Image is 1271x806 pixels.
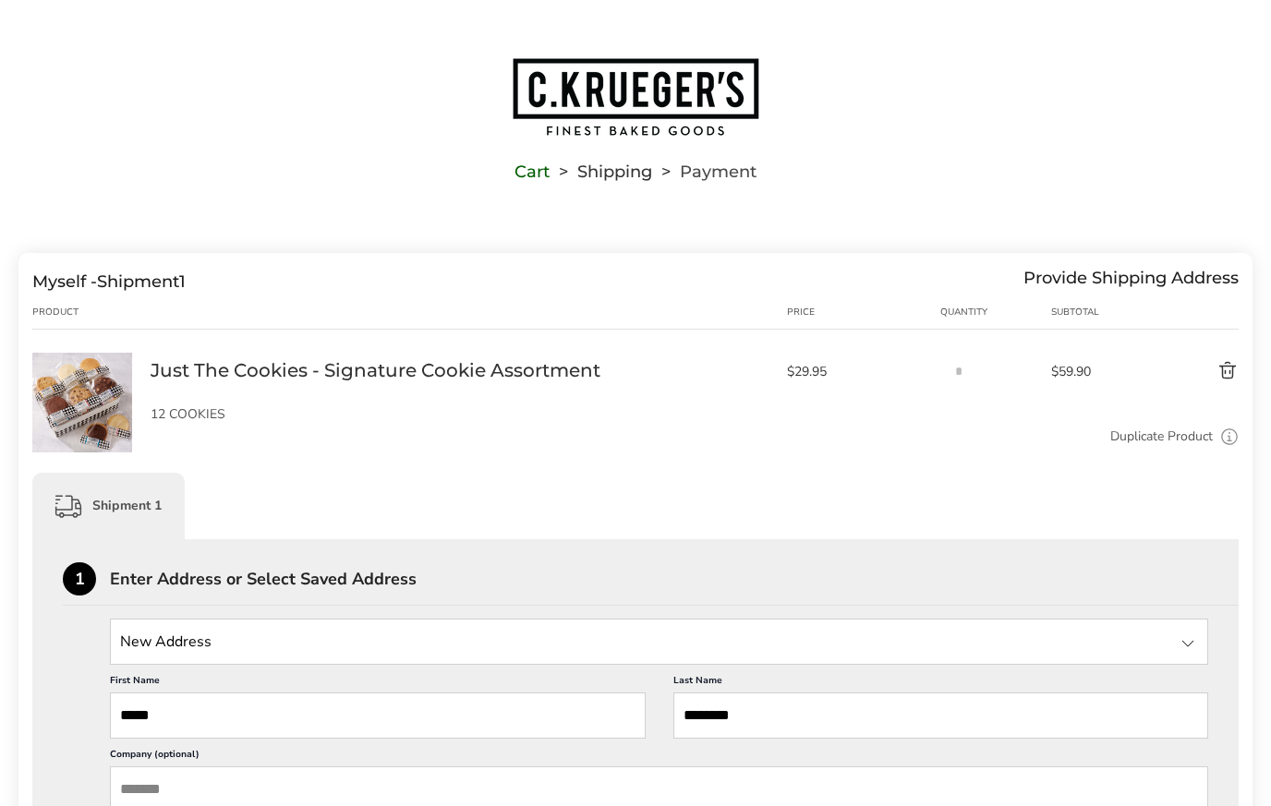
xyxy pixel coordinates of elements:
[680,165,757,178] span: Payment
[18,56,1253,138] a: Go to home page
[110,692,646,739] input: First Name
[32,271,97,292] span: Myself -
[32,271,186,292] div: Shipment
[940,305,1051,319] div: Quantity
[1110,427,1213,447] a: Duplicate Product
[940,353,977,390] input: Quantity input
[1136,360,1239,382] button: Delete product
[32,352,132,369] a: Just The Cookies - Signature Cookie Assortment
[32,305,151,319] div: Product
[1023,271,1239,292] div: Provide Shipping Address
[514,165,550,178] a: Cart
[32,353,132,452] img: Just The Cookies - Signature Cookie Assortment
[1051,305,1136,319] div: Subtotal
[673,674,1209,692] label: Last Name
[673,692,1209,739] input: Last Name
[63,562,96,595] div: 1
[110,748,1208,766] label: Company (optional)
[32,473,185,539] div: Shipment 1
[787,363,930,380] span: $29.95
[511,56,760,138] img: C.KRUEGER'S
[110,571,1239,587] div: Enter Address or Select Saved Address
[151,408,769,421] p: 12 COOKIES
[151,358,600,382] a: Just The Cookies - Signature Cookie Assortment
[179,271,186,292] span: 1
[110,619,1208,665] input: State
[110,674,646,692] label: First Name
[787,305,939,319] div: Price
[550,165,652,178] li: Shipping
[1051,363,1136,380] span: $59.90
